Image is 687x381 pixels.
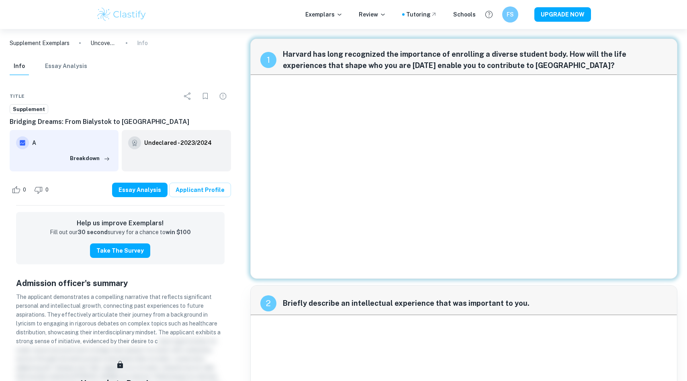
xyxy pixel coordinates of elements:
div: recipe [260,52,276,68]
button: Help and Feedback [482,8,496,21]
button: Info [10,58,29,75]
button: Take the Survey [90,243,150,258]
div: Share [180,88,196,104]
h6: A [32,138,112,147]
button: UPGRADE NOW [534,7,591,22]
h6: FS [506,10,515,19]
strong: win $100 [166,229,191,235]
p: Info [137,39,148,47]
div: Bookmark [197,88,213,104]
a: Supplement [10,104,48,114]
p: Exemplars [305,10,343,19]
div: Report issue [215,88,231,104]
h6: Help us improve Exemplars! [22,218,218,228]
button: Essay Analysis [45,58,87,75]
p: Fill out our survey for a chance to [50,228,191,237]
button: Breakdown [68,152,112,165]
a: Undeclared - 2023/2024 [144,136,212,149]
button: FS [502,6,518,23]
button: Essay Analysis [112,183,168,197]
a: Schools [453,10,476,19]
a: Tutoring [406,10,437,19]
span: 0 [41,186,53,194]
h5: Admission officer's summary [16,277,225,289]
strong: 30 second [78,229,108,235]
div: recipe [260,295,276,311]
a: Supplement Exemplars [10,39,70,47]
div: Dislike [32,183,53,196]
div: Like [10,183,31,196]
h6: Undeclared - 2023/2024 [144,138,212,147]
span: Harvard has long recognized the importance of enrolling a diverse student body. How will the life... [283,49,668,71]
p: Review [359,10,386,19]
span: 0 [18,186,31,194]
span: Supplement [10,105,48,113]
img: Clastify logo [96,6,147,23]
a: Applicant Profile [169,183,231,197]
span: The applicant demonstrates a compelling narrative that reflects significant personal and intellec... [16,294,221,344]
span: Briefly describe an intellectual experience that was important to you. [283,298,668,309]
h6: Bridging Dreams: From Bialystok to [GEOGRAPHIC_DATA] [10,117,231,127]
p: Uncovering the Realities: A Journey into Debate and Social Consciousness [90,39,116,47]
span: Title [10,93,25,100]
